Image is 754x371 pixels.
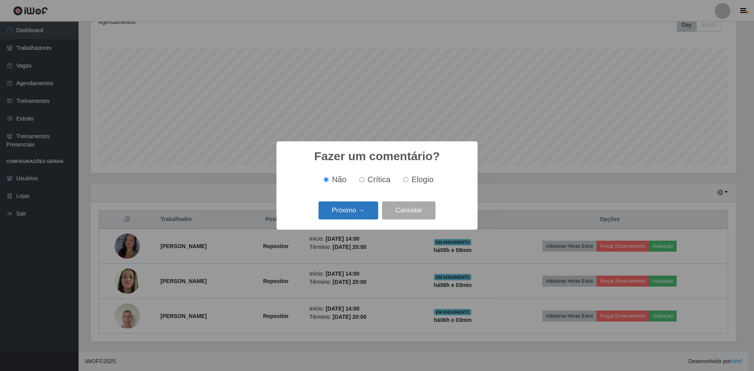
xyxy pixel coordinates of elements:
[332,175,346,184] span: Não
[403,177,408,182] input: Elogio
[324,177,329,182] input: Não
[359,177,364,182] input: Crítica
[412,175,434,184] span: Elogio
[368,175,391,184] span: Crítica
[314,149,440,163] h2: Fazer um comentário?
[318,201,378,220] button: Próximo →
[382,201,436,220] button: Cancelar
